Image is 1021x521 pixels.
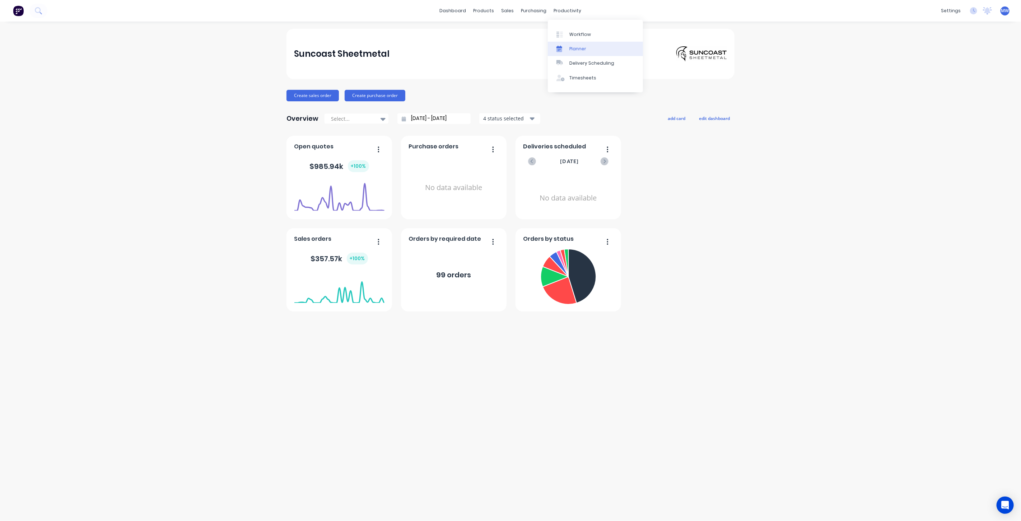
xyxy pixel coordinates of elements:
[548,27,643,41] a: Workflow
[483,115,528,122] div: 4 status selected
[286,111,318,126] div: Overview
[548,71,643,85] a: Timesheets
[560,157,579,165] span: [DATE]
[347,253,368,264] div: + 100 %
[409,235,481,243] span: Orders by required date
[437,269,471,280] div: 99 orders
[937,5,964,16] div: settings
[436,5,470,16] a: dashboard
[523,235,574,243] span: Orders by status
[548,42,643,56] a: Planner
[569,75,596,81] div: Timesheets
[569,60,614,66] div: Delivery Scheduling
[694,114,735,123] button: edit dashboard
[498,5,518,16] div: sales
[548,56,643,70] a: Delivery Scheduling
[479,113,540,124] button: 4 status selected
[550,5,585,16] div: productivity
[569,31,591,38] div: Workflow
[676,46,727,61] img: Suncoast Sheetmetal
[294,142,334,151] span: Open quotes
[569,46,586,52] div: Planner
[518,5,550,16] div: purchasing
[286,90,339,101] button: Create sales order
[348,160,369,172] div: + 100 %
[663,114,690,123] button: add card
[997,497,1014,514] div: Open Intercom Messenger
[523,142,586,151] span: Deliveries scheduled
[409,154,499,222] div: No data available
[409,142,459,151] span: Purchase orders
[1001,8,1009,14] span: MW
[470,5,498,16] div: products
[294,47,390,61] div: Suncoast Sheetmetal
[310,160,369,172] div: $ 985.94k
[345,90,405,101] button: Create purchase order
[13,5,24,16] img: Factory
[523,175,614,222] div: No data available
[311,253,368,264] div: $ 357.57k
